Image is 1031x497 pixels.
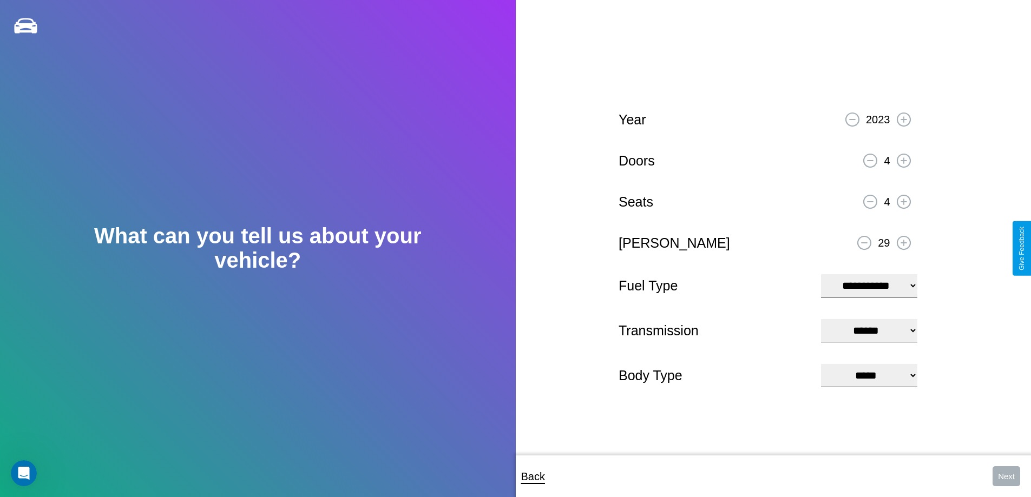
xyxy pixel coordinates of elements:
p: 4 [884,151,890,170]
div: Give Feedback [1018,227,1026,270]
h2: What can you tell us about your vehicle? [51,224,464,273]
p: Seats [619,190,653,214]
p: [PERSON_NAME] [619,231,730,255]
p: Year [619,108,646,132]
p: 2023 [866,110,890,129]
p: Doors [619,149,655,173]
p: 29 [878,233,890,253]
p: Transmission [619,319,810,343]
p: Body Type [619,363,810,388]
button: Next [993,466,1020,486]
p: Back [521,467,545,486]
p: Fuel Type [619,274,810,298]
p: 4 [884,192,890,211]
iframe: Intercom live chat [11,460,37,486]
